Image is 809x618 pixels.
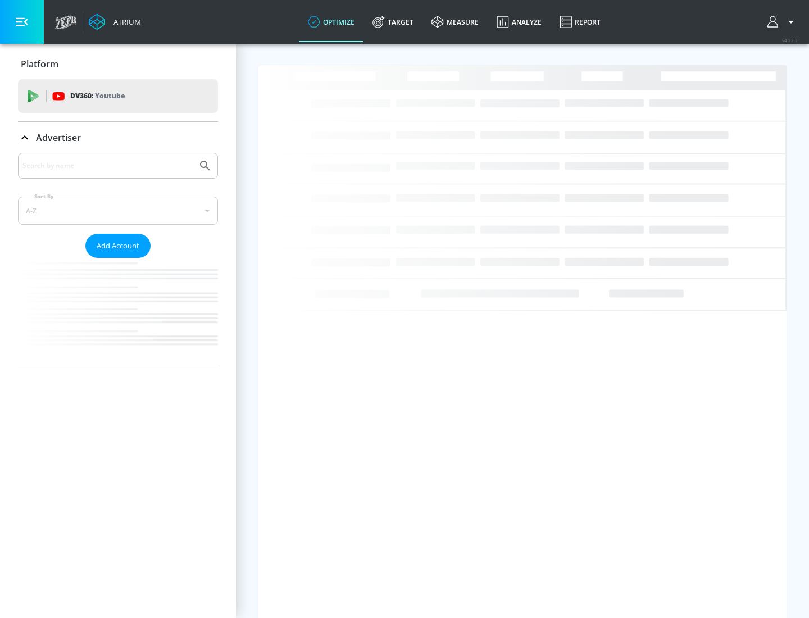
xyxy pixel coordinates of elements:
[109,17,141,27] div: Atrium
[85,234,151,258] button: Add Account
[18,197,218,225] div: A-Z
[488,2,551,42] a: Analyze
[89,13,141,30] a: Atrium
[18,79,218,113] div: DV360: Youtube
[299,2,363,42] a: optimize
[22,158,193,173] input: Search by name
[422,2,488,42] a: measure
[363,2,422,42] a: Target
[21,58,58,70] p: Platform
[18,48,218,80] div: Platform
[18,258,218,367] nav: list of Advertiser
[95,90,125,102] p: Youtube
[36,131,81,144] p: Advertiser
[70,90,125,102] p: DV360:
[782,37,798,43] span: v 4.22.2
[32,193,56,200] label: Sort By
[551,2,610,42] a: Report
[18,122,218,153] div: Advertiser
[97,239,139,252] span: Add Account
[18,153,218,367] div: Advertiser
